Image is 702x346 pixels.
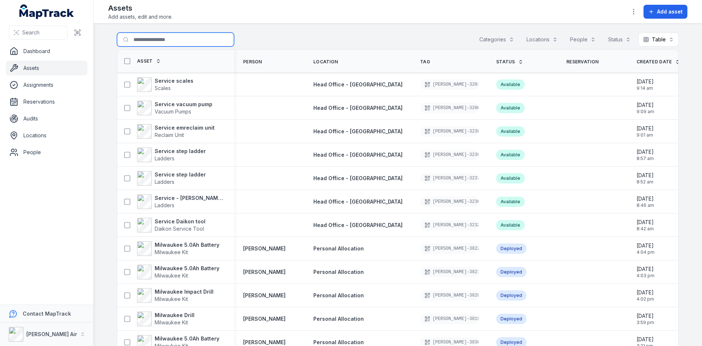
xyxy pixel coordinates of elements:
[6,61,87,75] a: Assets
[637,195,654,208] time: 8/12/2025, 8:46:54 AM
[155,101,212,108] strong: Service vacuum pump
[496,243,526,254] div: Deployed
[313,339,364,346] a: Personal Allocation
[155,288,214,295] strong: Milwaukee Impact Drill
[137,101,212,115] a: Service vacuum pumpVacuum Pumps
[496,290,526,301] div: Deployed
[637,320,654,325] span: 3:59 pm
[637,242,654,249] span: [DATE]
[137,148,206,162] a: Service step ladderLadders
[243,315,286,323] a: [PERSON_NAME]
[637,125,654,132] span: [DATE]
[155,77,193,85] strong: Service scales
[6,78,87,92] a: Assignments
[155,202,174,208] span: Ladders
[565,33,600,46] button: People
[243,245,286,252] a: [PERSON_NAME]
[496,126,525,137] div: Available
[420,103,479,113] div: [PERSON_NAME]-3200
[637,78,654,91] time: 8/12/2025, 9:14:58 AM
[637,226,654,232] span: 8:42 am
[637,156,654,161] span: 8:57 am
[6,94,87,109] a: Reservations
[243,59,262,65] span: Person
[313,245,364,252] a: Personal Allocation
[137,171,206,186] a: Service step ladderLadders
[137,58,153,64] span: Asset
[155,171,206,178] strong: Service step ladder
[155,226,204,232] span: Daikon Service Tool
[6,44,87,59] a: Dashboard
[420,126,479,137] div: [PERSON_NAME]-3238
[313,81,403,88] span: Head Office - [GEOGRAPHIC_DATA]
[155,265,219,272] strong: Milwaukee 5.0Ah Battery
[637,202,654,208] span: 8:46 am
[637,265,654,279] time: 8/9/2025, 4:03:21 PM
[637,219,654,226] span: [DATE]
[313,245,364,252] span: Personal Allocation
[155,194,226,202] strong: Service - [PERSON_NAME] extension ladder
[496,314,526,324] div: Deployed
[313,81,403,88] a: Head Office - [GEOGRAPHIC_DATA]
[137,194,226,209] a: Service - [PERSON_NAME] extension ladderLadders
[566,59,599,65] span: Reservation
[108,3,173,13] h2: Assets
[420,173,479,183] div: [PERSON_NAME]-3237
[155,179,174,185] span: Ladders
[155,155,174,161] span: Ladders
[243,268,286,276] a: [PERSON_NAME]
[22,29,39,36] span: Search
[637,109,654,115] span: 9:09 am
[313,339,364,345] span: Personal Allocation
[313,128,403,134] span: Head Office - [GEOGRAPHIC_DATA]
[155,85,171,91] span: Scales
[313,151,403,159] a: Head Office - [GEOGRAPHIC_DATA]
[420,243,479,254] div: [PERSON_NAME]-3822
[23,310,71,317] strong: Contact MapTrack
[496,267,526,277] div: Deployed
[19,4,74,19] a: MapTrack
[637,265,654,273] span: [DATE]
[420,59,430,65] span: Tag
[637,296,654,302] span: 4:02 pm
[313,315,364,323] a: Personal Allocation
[637,125,654,138] time: 8/12/2025, 9:01:33 AM
[496,197,525,207] div: Available
[155,132,184,138] span: Reclaim Unit
[313,175,403,181] span: Head Office - [GEOGRAPHIC_DATA]
[313,104,403,112] a: Head Office - [GEOGRAPHIC_DATA]
[637,172,654,185] time: 8/12/2025, 8:52:34 AM
[137,241,219,256] a: Milwaukee 5.0Ah BatteryMilwaukee Kit
[137,124,215,139] a: Service emreclaim unitReclaim Unit
[637,101,654,115] time: 8/12/2025, 9:09:09 AM
[637,249,654,255] span: 4:04 pm
[637,312,654,320] span: [DATE]
[637,78,654,85] span: [DATE]
[313,175,403,182] a: Head Office - [GEOGRAPHIC_DATA]
[522,33,562,46] button: Locations
[637,132,654,138] span: 9:01 am
[155,296,188,302] span: Milwaukee Kit
[637,101,654,109] span: [DATE]
[637,289,654,302] time: 8/9/2025, 4:02:36 PM
[313,105,403,111] span: Head Office - [GEOGRAPHIC_DATA]
[137,218,205,232] a: Service Daikon toolDaikon Service Tool
[637,148,654,156] span: [DATE]
[420,150,479,160] div: [PERSON_NAME]-3239
[420,220,479,230] div: [PERSON_NAME]-3232
[313,268,364,276] a: Personal Allocation
[137,265,219,279] a: Milwaukee 5.0Ah BatteryMilwaukee Kit
[137,288,214,303] a: Milwaukee Impact DrillMilwaukee Kit
[637,336,654,343] span: [DATE]
[313,222,403,229] a: Head Office - [GEOGRAPHIC_DATA]
[243,292,286,299] a: [PERSON_NAME]
[155,108,191,115] span: Vacuum Pumps
[637,85,654,91] span: 9:14 am
[496,59,515,65] span: Status
[155,249,188,255] span: Milwaukee Kit
[9,26,68,40] button: Search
